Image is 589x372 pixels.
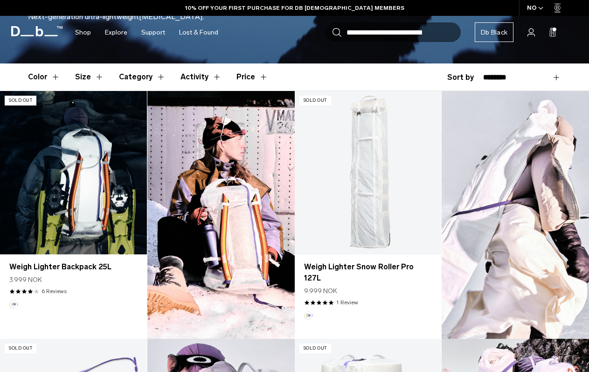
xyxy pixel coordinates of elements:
a: Lost & Found [179,16,218,49]
a: Weigh Lighter Snow Roller Pro 127L [304,261,432,284]
a: Shop [75,16,91,49]
a: Support [141,16,165,49]
span: 9.999 NOK [304,286,337,296]
p: Sold Out [5,344,36,353]
p: Sold Out [5,96,36,105]
button: Aurora [9,300,18,309]
button: Toggle Filter [119,63,166,91]
button: Toggle Price [236,63,268,91]
span: 3.999 NOK [9,275,42,285]
p: Sold Out [299,344,331,353]
nav: Main Navigation [68,16,225,49]
a: Explore [105,16,127,49]
img: Content block image [442,91,589,339]
button: Aurora [304,311,312,320]
button: Toggle Filter [75,63,104,91]
a: 6 reviews [42,287,67,295]
button: Toggle Filter [28,63,60,91]
a: Db Black [475,22,513,42]
a: 10% OFF YOUR FIRST PURCHASE FOR DB [DEMOGRAPHIC_DATA] MEMBERS [185,4,404,12]
button: Toggle Filter [180,63,222,91]
a: Weigh Lighter Backpack 25L [9,261,138,273]
a: Weigh Lighter Snow Roller Pro 127L [295,91,442,254]
img: Content block image [147,91,295,339]
a: 1 reviews [336,298,358,307]
p: Sold Out [299,96,331,105]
